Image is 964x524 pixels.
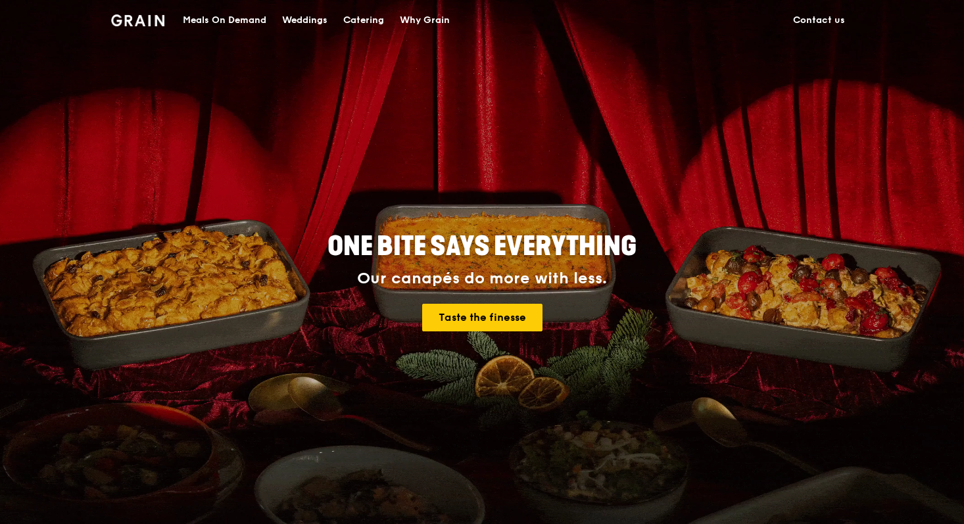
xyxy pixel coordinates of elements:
div: Why Grain [400,1,450,40]
a: Catering [335,1,392,40]
div: Weddings [282,1,327,40]
div: Meals On Demand [183,1,266,40]
div: Catering [343,1,384,40]
a: Taste the finesse [422,304,542,331]
span: ONE BITE SAYS EVERYTHING [327,231,637,262]
a: Contact us [785,1,853,40]
a: Why Grain [392,1,458,40]
div: Our canapés do more with less. [245,270,719,288]
img: Grain [111,14,164,26]
a: Weddings [274,1,335,40]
